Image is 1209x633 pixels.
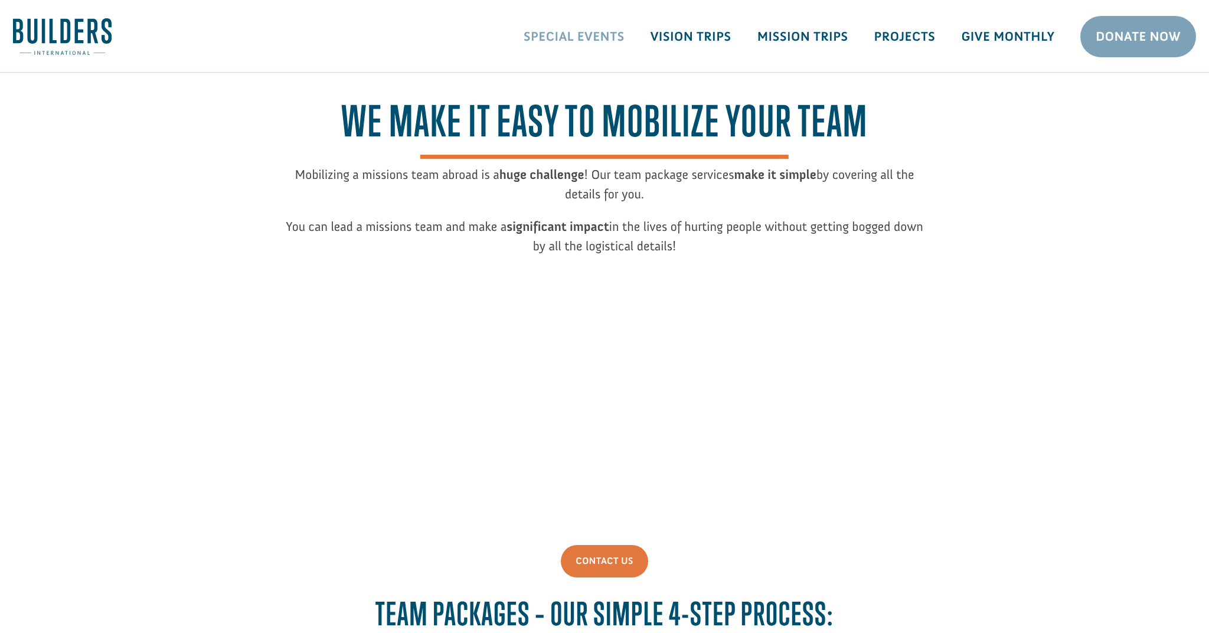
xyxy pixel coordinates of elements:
a: Contact Us [561,545,648,577]
iframe: Teams Video: Lead a Team [378,273,831,528]
p: Mobilizing a missions team abroad is a ! Our team package services by covering all the details fo... [286,165,923,217]
span: You can lead a missions team and make a in the lives of hurting people without getting bogged dow... [286,218,923,254]
div: [PERSON_NAME] donated $100 [21,12,162,35]
div: to [21,37,162,45]
img: emoji grinningFace [21,25,31,34]
span: Team Packages – Our simple 4-step process: [375,595,834,632]
a: Vision Trips [638,19,744,54]
a: Give Monthly [948,19,1067,54]
span: We make it easy to mobilize your team [341,96,868,158]
strong: significant impact [507,218,609,234]
a: Mission Trips [744,19,861,54]
span: , [GEOGRAPHIC_DATA] [32,47,104,56]
strong: Project Shovel Ready [28,36,97,45]
strong: make it simple [734,167,816,182]
a: Projects [861,19,949,54]
strong: huge challenge [499,167,584,182]
a: Donate Now [1080,16,1196,57]
img: US.png [21,47,30,56]
button: Donate [167,24,220,45]
a: Special Events [511,19,638,54]
img: Builders International [13,18,112,55]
